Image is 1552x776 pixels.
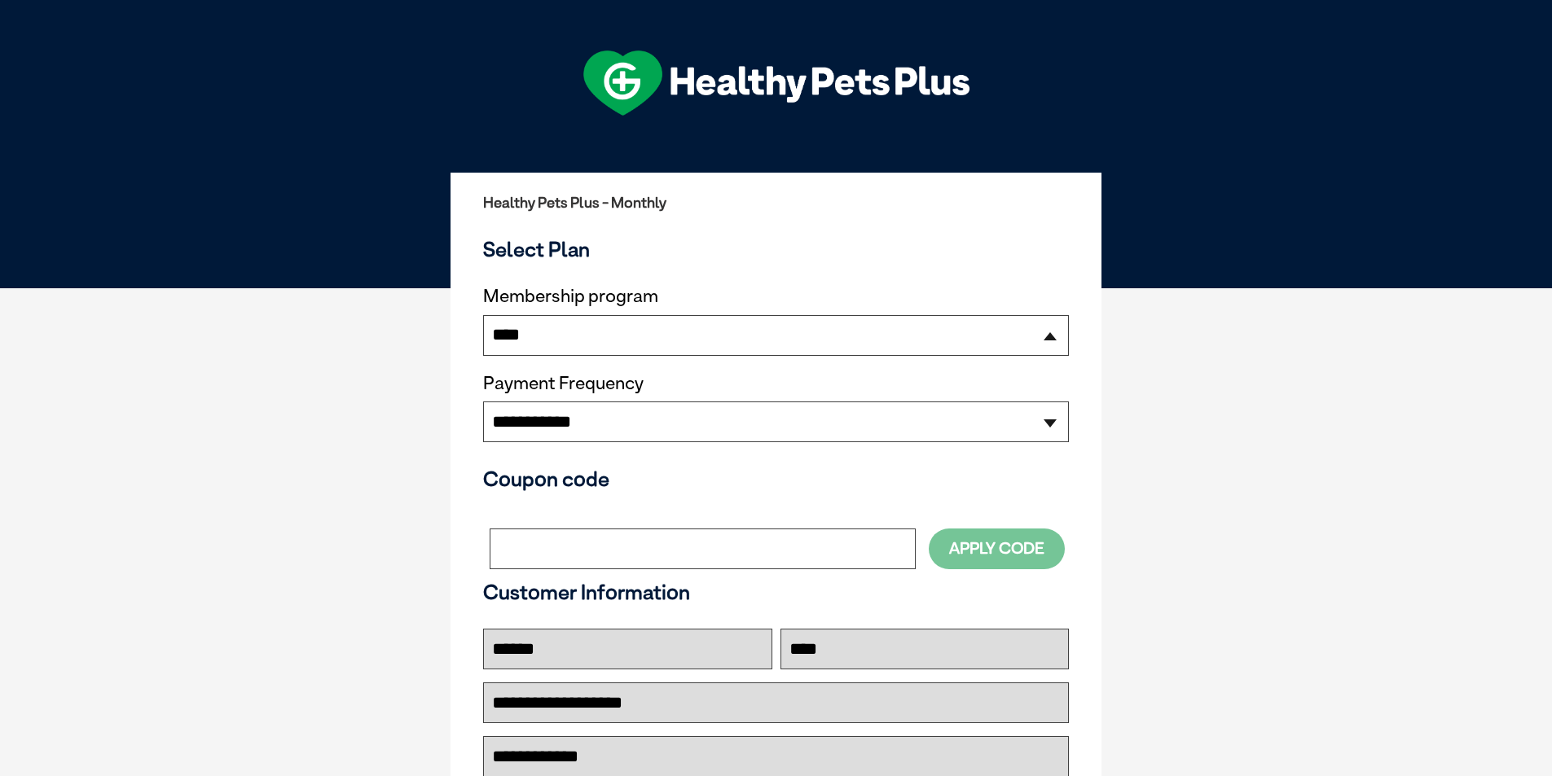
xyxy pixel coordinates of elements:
h2: Healthy Pets Plus - Monthly [483,195,1069,211]
h3: Coupon code [483,467,1069,491]
img: hpp-logo-landscape-green-white.png [583,50,969,116]
button: Apply Code [929,528,1065,568]
label: Membership program [483,286,1069,307]
label: Payment Frequency [483,373,644,394]
h3: Select Plan [483,237,1069,261]
h3: Customer Information [483,580,1069,604]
